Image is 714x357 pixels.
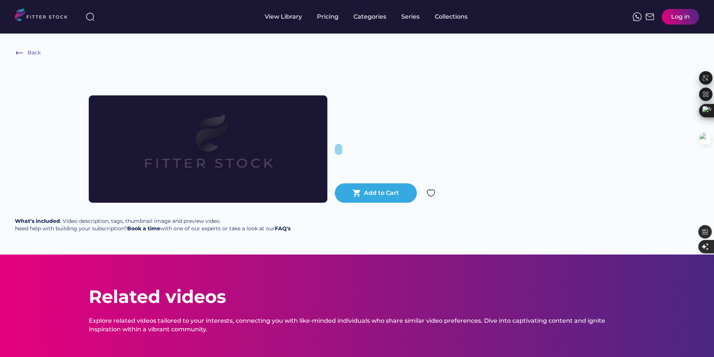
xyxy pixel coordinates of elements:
[28,49,41,57] div: Back
[15,8,74,23] img: LOGO.svg
[671,13,690,21] div: Log in
[645,12,654,21] img: Frame%2051.svg
[15,218,290,232] div: : Video description, tags, thumbnail image and preview video. Need help with building your subscr...
[86,12,95,21] img: search-normal%203.svg
[353,4,363,11] div: fvck
[401,13,420,21] div: Series
[15,218,60,224] strong: What’s included
[633,12,642,21] img: meteor-icons_whatsapp%20%281%29.svg
[127,225,160,232] a: Book a time
[113,95,303,203] img: Frame%2079%20%281%29.svg
[275,225,290,232] a: FAQ's
[364,189,399,197] div: Add to Cart
[352,189,361,198] button: shopping_cart
[317,13,339,21] div: Pricing
[15,48,24,57] img: Frame%20%286%29.svg
[435,13,468,21] div: Collections
[353,13,386,21] div: Categories
[427,189,435,198] img: Group%201000002324.svg
[89,284,226,309] div: Related videos
[89,317,626,334] div: Explore related videos tailored to your interests, connecting you with like-minded individuals wh...
[265,13,302,21] div: View Library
